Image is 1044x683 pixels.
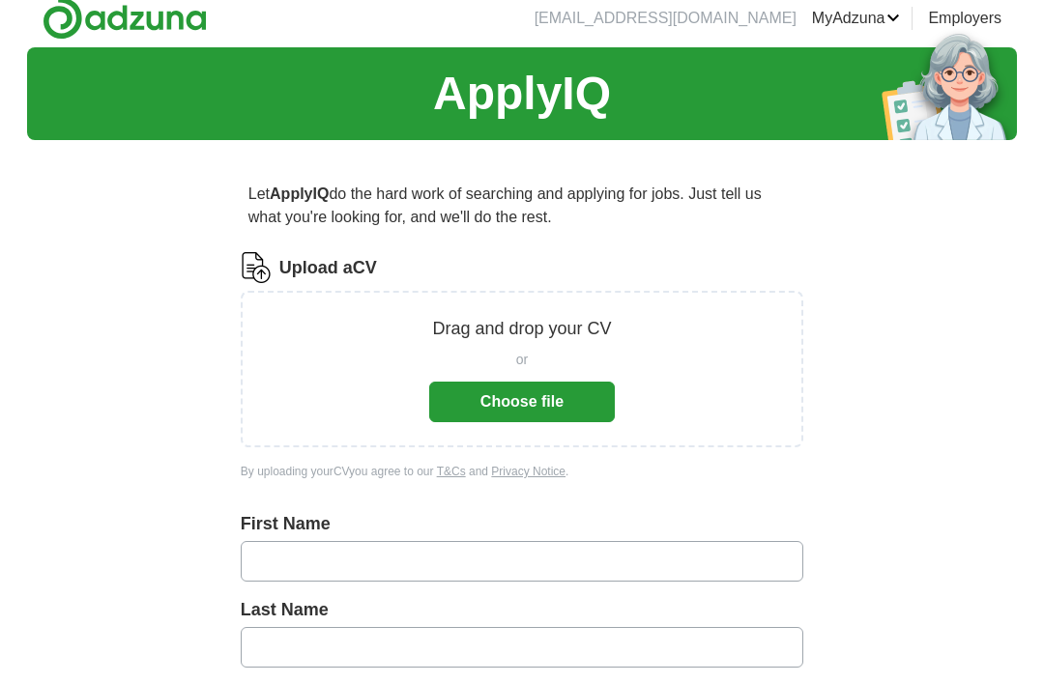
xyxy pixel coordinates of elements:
[432,317,611,343] p: Drag and drop your CV
[491,466,565,479] a: Privacy Notice
[812,8,901,31] a: MyAdzuna
[437,466,466,479] a: T&Cs
[279,256,377,282] label: Upload a CV
[433,60,611,129] h1: ApplyIQ
[241,598,803,624] label: Last Name
[429,383,615,423] button: Choose file
[241,253,272,284] img: CV Icon
[535,8,797,31] li: [EMAIL_ADDRESS][DOMAIN_NAME]
[241,176,803,238] p: Let do the hard work of searching and applying for jobs. Just tell us what you're looking for, an...
[241,464,803,481] div: By uploading your CV you agree to our and .
[516,351,528,371] span: or
[270,186,329,203] strong: ApplyIQ
[928,8,1001,31] a: Employers
[241,512,803,538] label: First Name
